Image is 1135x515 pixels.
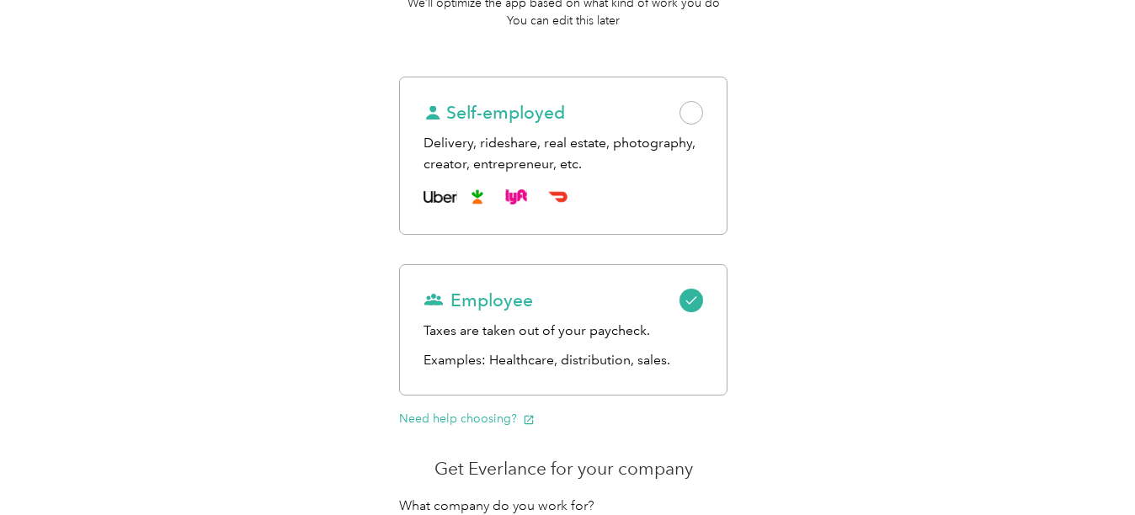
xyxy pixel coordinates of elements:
button: Need help choosing? [399,410,535,427]
span: Employee [424,289,533,312]
div: Delivery, rideshare, real estate, photography, creator, entrepreneur, etc. [424,133,703,174]
p: Examples: Healthcare, distribution, sales. [424,350,703,371]
p: You can edit this later [507,12,620,29]
span: Self-employed [424,101,565,125]
iframe: Everlance-gr Chat Button Frame [1041,421,1135,515]
span: What company do you work for? [399,497,594,514]
div: Taxes are taken out of your paycheck. [424,321,703,342]
p: Get Everlance for your company [399,457,727,480]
